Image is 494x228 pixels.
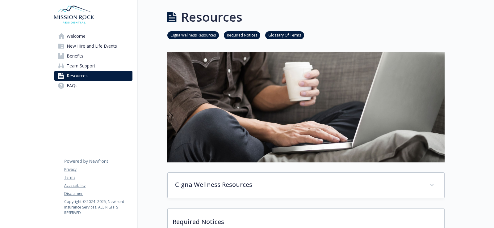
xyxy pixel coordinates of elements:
a: New Hire and Life Events [54,41,132,51]
a: Privacy [64,167,132,172]
a: Benefits [54,51,132,61]
p: Copyright © 2024 - 2025 , Newfront Insurance Services, ALL RIGHTS RESERVED [64,199,132,216]
img: resources page banner [167,52,445,162]
span: Resources [67,71,88,81]
a: Welcome [54,31,132,41]
span: Welcome [67,31,86,41]
a: Team Support [54,61,132,71]
a: Accessibility [64,183,132,188]
h1: Resources [181,8,242,26]
a: FAQs [54,81,132,91]
span: Team Support [67,61,95,71]
div: Cigna Wellness Resources [168,173,444,198]
a: Disclaimer [64,191,132,196]
p: Cigna Wellness Resources [175,180,422,189]
a: Required Notices [224,32,260,38]
span: Benefits [67,51,83,61]
a: Glossary Of Terms [265,32,304,38]
a: Cigna Wellness Resources [167,32,219,38]
a: Terms [64,175,132,180]
a: Resources [54,71,132,81]
span: New Hire and Life Events [67,41,117,51]
span: FAQs [67,81,77,91]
